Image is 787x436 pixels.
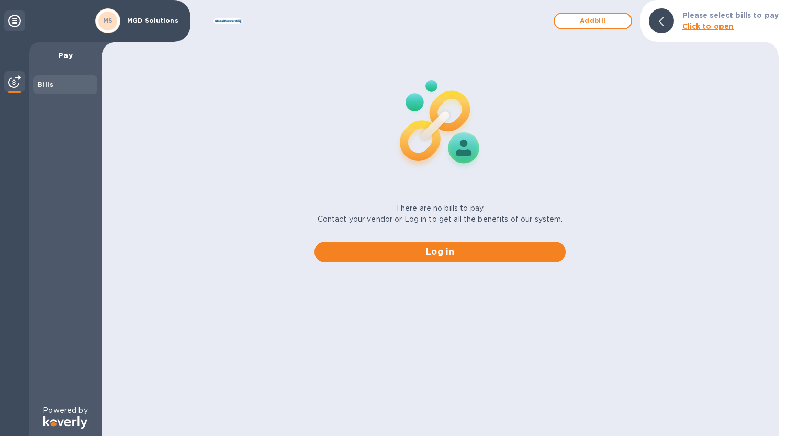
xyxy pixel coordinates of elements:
button: Log in [314,242,566,262]
button: Addbill [554,13,632,29]
b: Please select bills to pay [682,11,779,19]
p: Powered by [43,405,87,416]
p: There are no bills to pay. Contact your vendor or Log in to get all the benefits of our system. [318,203,563,225]
b: MS [103,17,113,25]
b: Click to open [682,22,734,30]
p: MGD Solutions [127,17,179,25]
b: Bills [38,81,53,88]
span: Log in [323,246,557,258]
span: Add bill [563,15,623,27]
img: Logo [43,416,87,429]
p: Pay [38,50,93,61]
